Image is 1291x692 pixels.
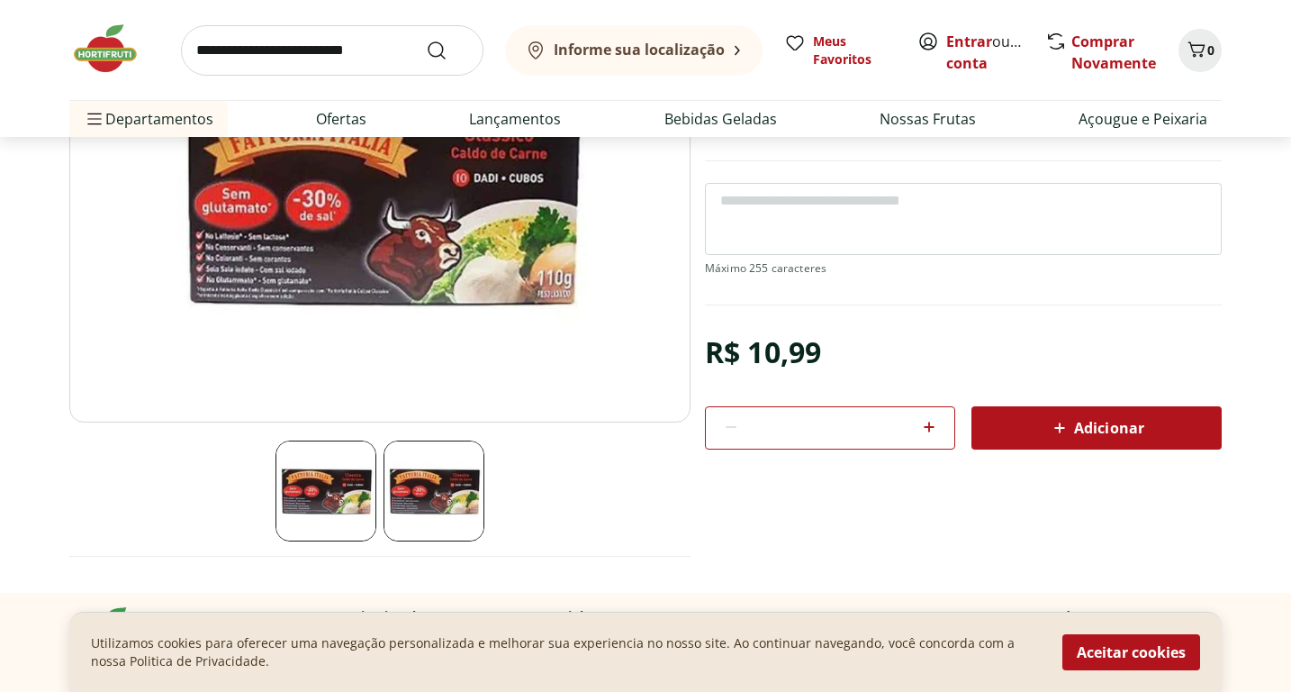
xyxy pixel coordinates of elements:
[1079,108,1207,130] a: Açougue e Peixaria
[664,108,777,130] a: Bebidas Geladas
[469,108,561,130] a: Lançamentos
[705,327,821,378] div: R$ 10,99
[786,607,830,625] p: Acesso
[946,31,1026,74] span: ou
[91,634,1041,670] p: Utilizamos cookies para oferecer uma navegação personalizada e melhorar sua experiencia no nosso ...
[505,25,763,76] button: Informe sua localização
[1178,29,1222,72] button: Carrinho
[1011,607,1222,625] p: Formas de pagamento
[69,607,159,661] img: Hortifruti
[880,108,976,130] a: Nossas Frutas
[316,108,366,130] a: Ofertas
[69,22,159,76] img: Hortifruti
[275,441,376,542] img: Principal
[1071,32,1156,73] a: Comprar Novamente
[84,97,105,141] button: Menu
[384,441,484,542] img: Principal
[784,32,896,68] a: Meus Favoritos
[946,32,1045,73] a: Criar conta
[84,97,213,141] span: Departamentos
[336,607,416,625] p: Institucional
[946,32,992,51] a: Entrar
[813,32,896,68] span: Meus Favoritos
[1207,41,1214,59] span: 0
[561,607,745,625] p: Links [DEMOGRAPHIC_DATA]
[1049,417,1144,439] span: Adicionar
[1062,634,1200,670] button: Aceitar cookies
[554,40,725,59] b: Informe sua localização
[181,25,483,76] input: search
[971,406,1222,450] button: Adicionar
[426,40,469,61] button: Submit Search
